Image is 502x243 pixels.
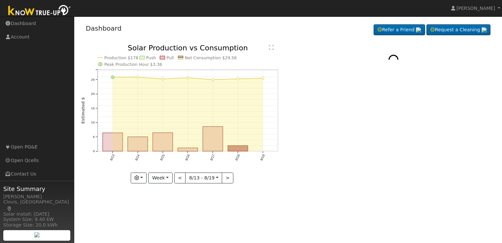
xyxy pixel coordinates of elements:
div: [PERSON_NAME] [3,193,71,200]
div: Solar Install: [DATE] [3,211,71,218]
a: Refer a Friend [374,24,425,36]
div: Storage Size: 20.0 kWh [3,222,71,229]
span: [PERSON_NAME] [456,6,495,11]
a: Map [7,206,13,211]
img: retrieve [482,27,487,33]
img: retrieve [416,27,421,33]
a: Dashboard [86,24,122,32]
img: Know True-Up [5,4,74,18]
a: Request a Cleaning [426,24,490,36]
span: Site Summary [3,184,71,193]
div: System Size: 9.40 kW [3,216,71,223]
img: retrieve [34,232,40,237]
div: Clovis, [GEOGRAPHIC_DATA] [3,199,71,212]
